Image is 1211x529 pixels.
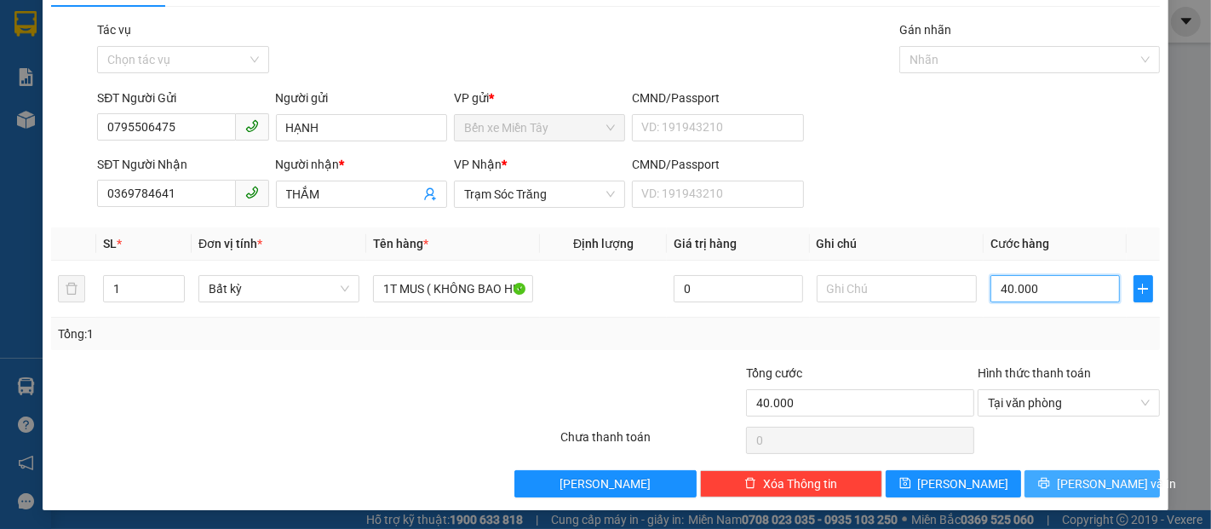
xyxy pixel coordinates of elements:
[58,325,468,343] div: Tổng: 1
[373,237,428,250] span: Tên hàng
[886,470,1021,497] button: save[PERSON_NAME]
[245,186,259,199] span: phone
[454,89,625,107] div: VP gửi
[899,23,951,37] label: Gán nhãn
[423,187,437,201] span: user-add
[560,428,745,457] div: Chưa thanh toán
[1024,470,1160,497] button: printer[PERSON_NAME] và In
[899,477,911,491] span: save
[103,237,117,250] span: SL
[817,275,978,302] input: Ghi Chú
[464,115,615,141] span: Bến xe Miền Tây
[700,470,882,497] button: deleteXóa Thông tin
[573,237,634,250] span: Định lượng
[373,275,534,302] input: VD: Bàn, Ghế
[1134,275,1154,302] button: plus
[1134,282,1153,296] span: plus
[674,275,802,302] input: 0
[763,474,837,493] span: Xóa Thông tin
[198,237,262,250] span: Đơn vị tính
[1038,477,1050,491] span: printer
[988,390,1150,416] span: Tại văn phòng
[744,477,756,491] span: delete
[978,366,1091,380] label: Hình thức thanh toán
[97,23,131,37] label: Tác vụ
[990,237,1049,250] span: Cước hàng
[245,119,259,133] span: phone
[632,89,803,107] div: CMND/Passport
[632,155,803,174] div: CMND/Passport
[97,89,268,107] div: SĐT Người Gửi
[276,89,447,107] div: Người gửi
[810,227,984,261] th: Ghi chú
[1057,474,1176,493] span: [PERSON_NAME] và In
[58,275,85,302] button: delete
[97,155,268,174] div: SĐT Người Nhận
[560,474,651,493] span: [PERSON_NAME]
[454,158,502,171] span: VP Nhận
[209,276,349,302] span: Bất kỳ
[746,366,802,380] span: Tổng cước
[464,181,615,207] span: Trạm Sóc Trăng
[674,237,737,250] span: Giá trị hàng
[918,474,1009,493] span: [PERSON_NAME]
[276,155,447,174] div: Người nhận
[514,470,697,497] button: [PERSON_NAME]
